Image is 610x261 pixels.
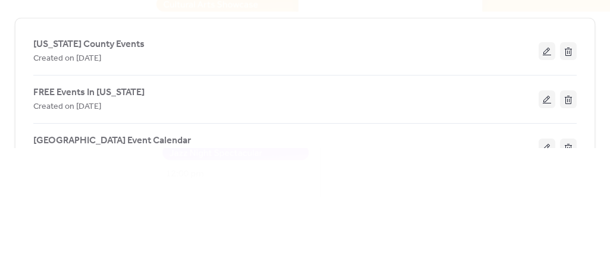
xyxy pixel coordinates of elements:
[33,52,101,66] span: Created on [DATE]
[33,100,101,114] span: Created on [DATE]
[33,86,145,100] span: FREE Events In [US_STATE]
[33,41,145,48] a: [US_STATE] County Events
[33,89,145,96] a: FREE Events In [US_STATE]
[33,37,145,52] span: [US_STATE] County Events
[33,137,191,144] a: [GEOGRAPHIC_DATA] Event Calendar
[33,134,191,148] span: [GEOGRAPHIC_DATA] Event Calendar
